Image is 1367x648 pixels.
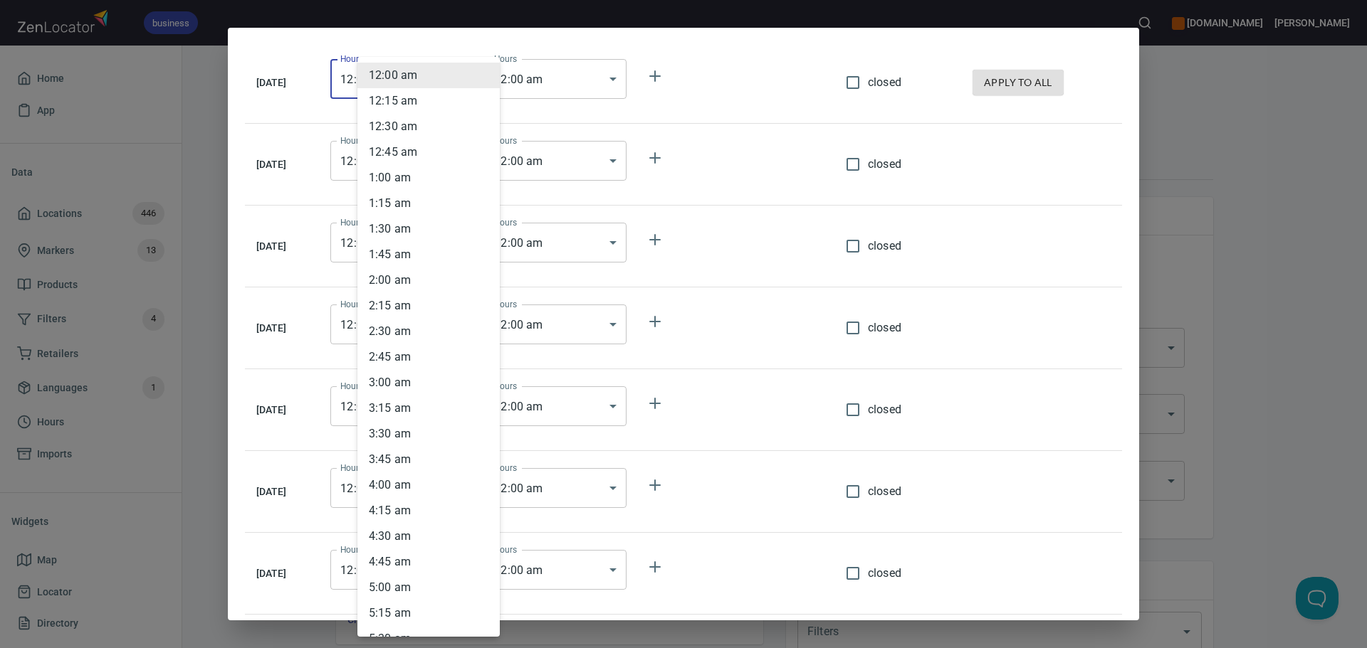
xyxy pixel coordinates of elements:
[357,63,500,88] li: 12 : 00 am
[357,191,500,216] li: 1 : 15 am
[357,293,500,319] li: 2 : 15 am
[357,421,500,447] li: 3 : 30 am
[357,319,500,344] li: 2 : 30 am
[357,395,500,421] li: 3 : 15 am
[357,524,500,549] li: 4 : 30 am
[357,267,500,293] li: 2 : 00 am
[357,472,500,498] li: 4 : 00 am
[357,114,500,139] li: 12 : 30 am
[357,447,500,472] li: 3 : 45 am
[357,344,500,370] li: 2 : 45 am
[357,88,500,114] li: 12 : 15 am
[357,370,500,395] li: 3 : 00 am
[357,549,500,575] li: 4 : 45 am
[357,498,500,524] li: 4 : 15 am
[357,139,500,165] li: 12 : 45 am
[357,165,500,191] li: 1 : 00 am
[357,575,500,600] li: 5 : 00 am
[357,600,500,626] li: 5 : 15 am
[357,216,500,242] li: 1 : 30 am
[357,242,500,267] li: 1 : 45 am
